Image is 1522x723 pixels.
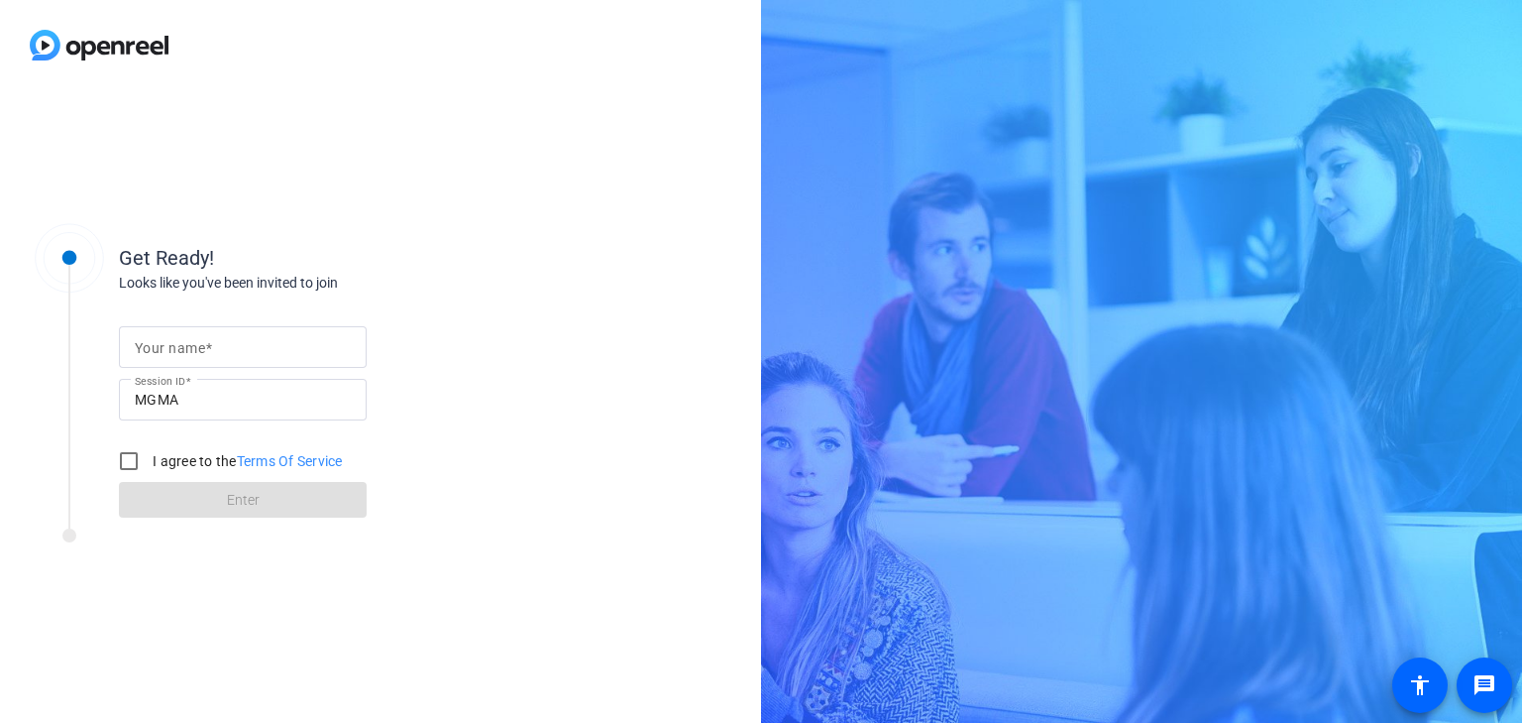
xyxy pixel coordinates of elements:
mat-label: Session ID [135,375,185,387]
mat-label: Your name [135,340,205,356]
div: Looks like you've been invited to join [119,273,515,294]
mat-icon: accessibility [1408,673,1432,697]
mat-icon: message [1472,673,1496,697]
label: I agree to the [149,451,343,471]
div: Get Ready! [119,243,515,273]
a: Terms Of Service [237,453,343,469]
